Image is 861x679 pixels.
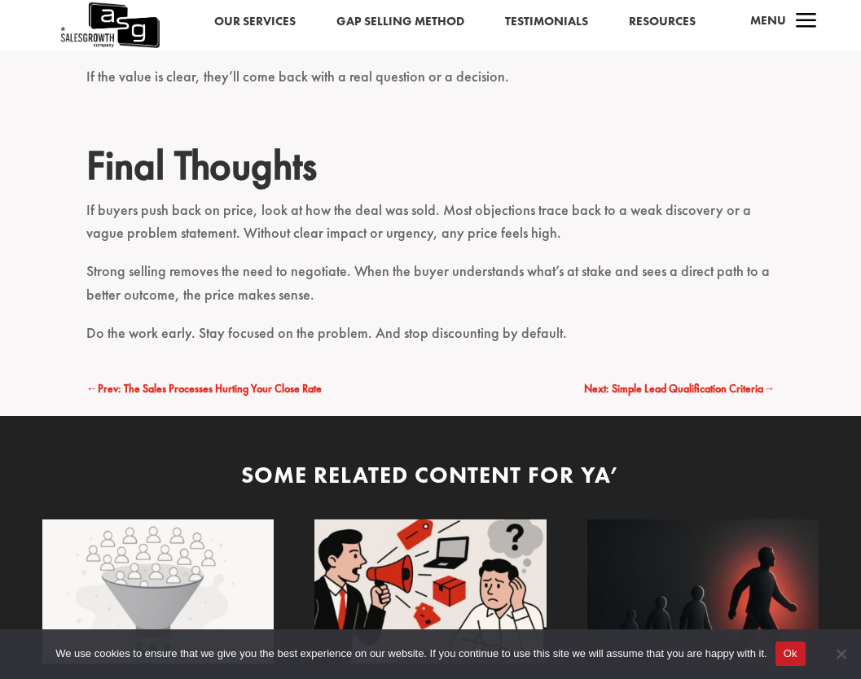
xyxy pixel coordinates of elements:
[86,260,775,322] p: Strong selling removes the need to negotiate. When the buyer understands what’s at stake and sees...
[505,11,588,33] a: Testimonials
[55,646,767,662] span: We use cookies to ensure that we give you the best experience on our website. If you continue to ...
[587,519,819,664] img: Books Every Sales Manager Should Read
[98,381,322,396] span: Prev: The Sales Processes Hurting Your Close Rate
[584,381,763,396] span: Next: Simple Lead Qualification Criteria
[336,11,464,33] a: Gap Selling Method
[86,379,322,399] a: ←Prev: The Sales Processes Hurting Your Close Rate
[86,322,775,345] p: Do the work early. Stay focused on the problem. And stop discounting by default.
[86,199,775,261] p: If buyers push back on price, look at how the deal was sold. Most objections trace back to a weak...
[42,519,274,664] img: Simple Lead Qualification Criteria
[43,459,818,491] div: Some Related Content for Ya’
[775,642,806,666] button: Ok
[763,381,775,396] span: →
[790,6,823,38] span: a
[214,11,296,33] a: Our Services
[86,381,98,396] span: ←
[584,379,775,399] a: Next: Simple Lead Qualification Criteria→
[86,65,775,103] p: If the value is clear, they’ll come back with a real question or a decision.
[629,11,696,33] a: Resources
[86,141,775,198] h2: Final Thoughts
[832,646,849,662] span: No
[750,12,786,28] span: Menu
[314,519,546,664] img: The Sales Processes Hurting Your Close Rate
